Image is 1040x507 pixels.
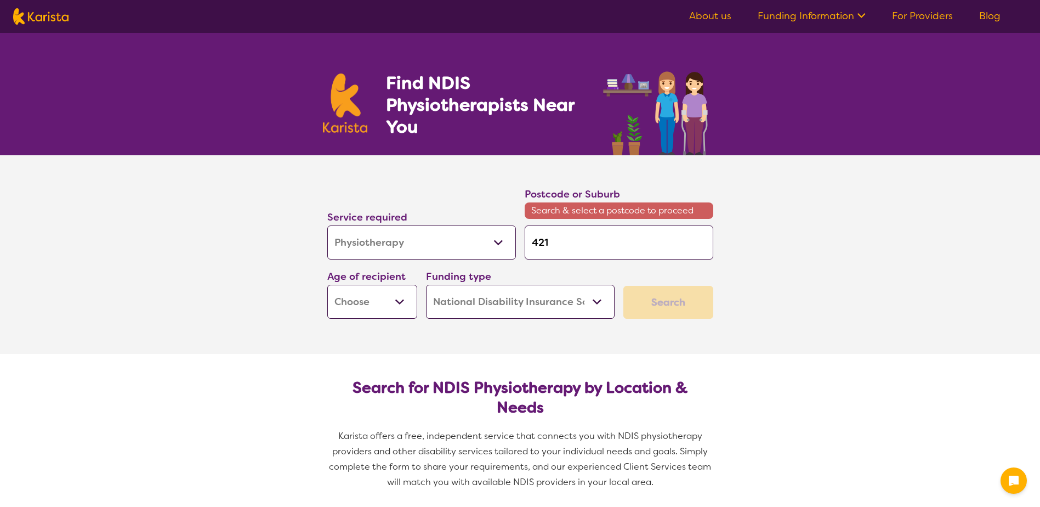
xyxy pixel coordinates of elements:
img: physiotherapy [600,59,717,155]
label: Postcode or Suburb [525,188,620,201]
input: Type [525,226,713,260]
h2: Search for NDIS Physiotherapy by Location & Needs [336,378,704,418]
label: Age of recipient [327,270,406,283]
a: Blog [979,9,1001,22]
p: Karista offers a free, independent service that connects you with NDIS physiotherapy providers an... [323,429,718,490]
span: Search & select a postcode to proceed [525,202,713,219]
a: Funding Information [758,9,866,22]
label: Service required [327,211,407,224]
a: About us [689,9,731,22]
img: Karista logo [323,74,368,133]
label: Funding type [426,270,491,283]
img: Karista logo [13,8,69,25]
a: For Providers [892,9,953,22]
h1: Find NDIS Physiotherapists Near You [386,72,589,138]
